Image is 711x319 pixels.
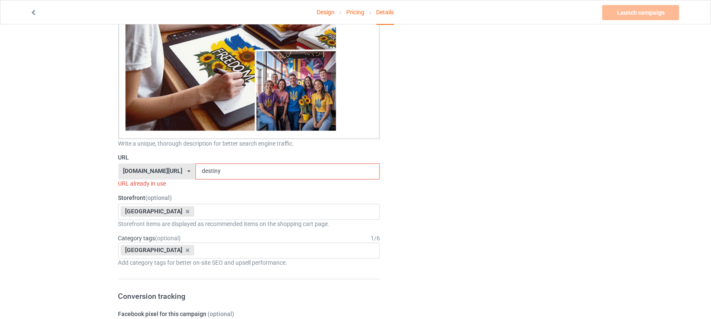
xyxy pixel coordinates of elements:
[371,234,380,243] div: 1 / 6
[118,310,380,319] label: Facebook pixel for this campaign
[121,245,195,255] div: [GEOGRAPHIC_DATA]
[118,154,380,162] label: URL
[146,195,172,202] span: (optional)
[346,0,364,24] a: Pricing
[377,0,394,25] div: Details
[118,234,181,243] label: Category tags
[118,220,380,229] div: Storefront items are displayed as recommended items on the shopping cart page.
[118,259,380,267] div: Add category tags for better on-site SEO and upsell performance.
[118,180,380,188] div: URL already in use
[123,168,182,174] div: [DOMAIN_NAME][URL]
[208,311,235,318] span: (optional)
[118,139,380,148] div: Write a unique, thorough description for better search engine traffic.
[317,0,334,24] a: Design
[118,194,380,202] label: Storefront
[121,207,195,217] div: [GEOGRAPHIC_DATA]
[118,292,380,301] h3: Conversion tracking
[155,235,181,242] span: (optional)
